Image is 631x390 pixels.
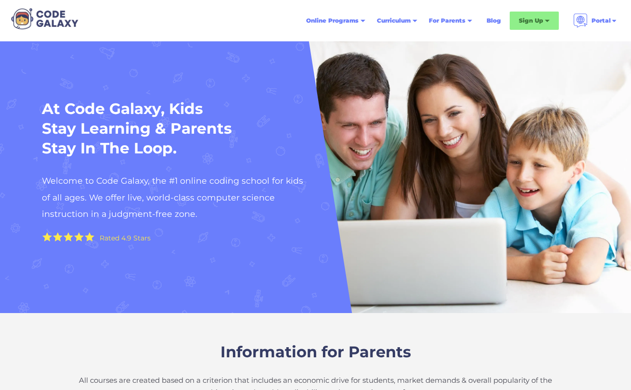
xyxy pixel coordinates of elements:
[519,16,543,25] div: Sign Up
[74,232,84,241] img: Yellow Star - the Code Galaxy
[100,235,151,241] div: Rated 4.9 Stars
[42,173,311,222] h2: Welcome to Code Galaxy, the #1 online coding school for kids of all ages. We offer live, world-cl...
[85,232,94,241] img: Yellow Star - the Code Galaxy
[481,12,507,29] a: Blog
[306,16,359,25] div: Online Programs
[592,16,611,25] div: Portal
[64,232,73,241] img: Yellow Star - the Code Galaxy
[42,99,235,159] h1: At Code Galaxy, Kids Stay Learning & Parents Stay In The Loop.
[220,342,411,361] span: Information for Parents
[42,232,52,241] img: Yellow Star - the Code Galaxy
[53,232,63,241] img: Yellow Star - the Code Galaxy
[429,16,465,25] div: For Parents
[377,16,411,25] div: Curriculum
